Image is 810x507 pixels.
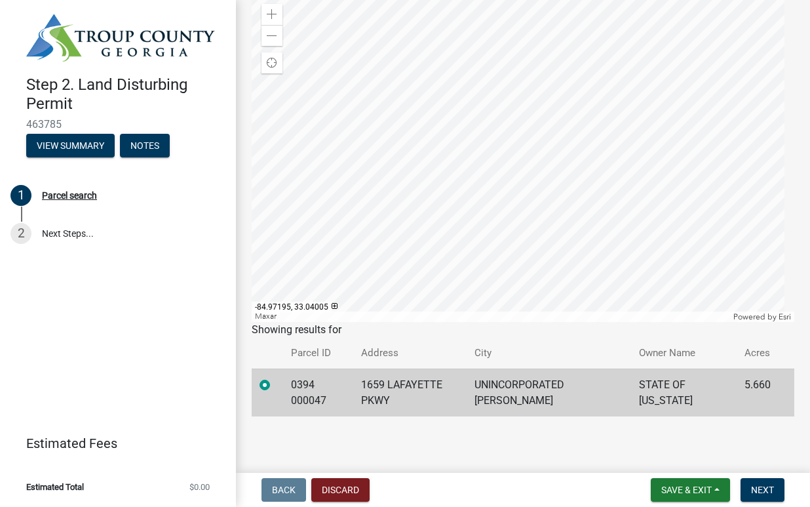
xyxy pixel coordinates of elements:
span: 463785 [26,118,210,131]
h4: Step 2. Land Disturbing Permit [26,75,225,113]
wm-modal-confirm: Notes [120,142,170,152]
th: City [467,338,632,369]
wm-modal-confirm: Summary [26,142,115,152]
td: STATE OF [US_STATE] [631,369,737,416]
td: UNINCORPORATED [PERSON_NAME] [467,369,632,416]
button: Back [261,478,306,502]
td: 1659 LAFAYETTE PKWY [353,369,466,416]
span: $0.00 [189,483,210,491]
button: Next [741,478,784,502]
div: 2 [10,223,31,244]
th: Address [353,338,466,369]
span: Back [272,485,296,495]
div: Find my location [261,52,282,73]
span: Estimated Total [26,483,84,491]
span: Save & Exit [661,485,712,495]
div: Powered by [730,312,794,322]
th: Parcel ID [283,338,353,369]
button: View Summary [26,134,115,157]
td: 0394 000047 [283,369,353,416]
a: Estimated Fees [10,430,215,456]
div: Maxar [252,312,730,322]
button: Notes [120,134,170,157]
button: Discard [311,478,370,502]
th: Owner Name [631,338,737,369]
div: 1 [10,185,31,206]
img: Troup County, Georgia [26,14,215,62]
div: Zoom in [261,4,282,25]
a: Esri [779,312,791,321]
div: Parcel search [42,191,97,200]
td: 5.660 [737,369,779,416]
th: Acres [737,338,779,369]
div: Zoom out [261,25,282,46]
button: Save & Exit [651,478,730,502]
div: Showing results for [252,322,794,338]
span: Next [751,485,774,495]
